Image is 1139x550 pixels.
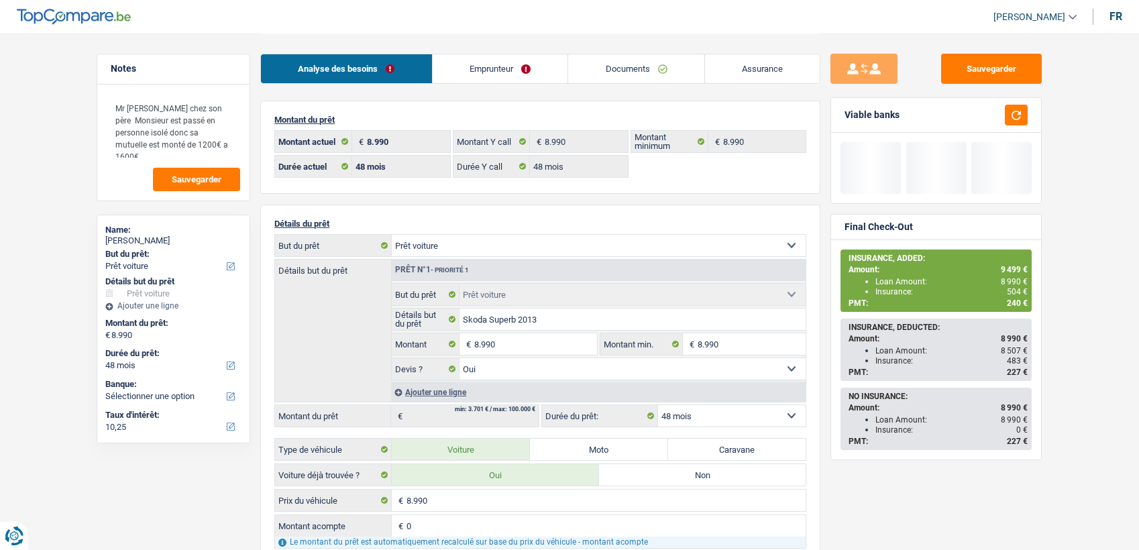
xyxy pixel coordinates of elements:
label: Moto [530,439,668,460]
div: Ajouter une ligne [391,382,806,402]
span: € [459,333,474,355]
div: Détails but du prêt [105,276,241,287]
div: Amount: [849,334,1028,343]
span: 227 € [1007,437,1028,446]
span: € [392,515,406,537]
label: Montant du prêt: [105,318,239,329]
label: Détails but du prêt [392,309,459,330]
div: fr [1109,10,1122,23]
label: Voiture [392,439,530,460]
label: Durée du prêt: [105,348,239,359]
div: PMT: [849,368,1028,377]
label: Montant actuel [275,131,352,152]
div: Loan Amount: [875,346,1028,355]
label: Durée Y call [453,156,531,177]
button: Sauvegarder [941,54,1042,84]
div: INSURANCE, DEDUCTED: [849,323,1028,332]
label: Durée du prêt: [542,405,658,427]
button: Sauvegarder [153,168,240,191]
div: Insurance: [875,425,1028,435]
span: 9 499 € [1001,265,1028,274]
div: Insurance: [875,356,1028,366]
span: € [708,131,723,152]
span: 0 € [1016,425,1028,435]
p: Détails du prêt [274,219,806,229]
div: Le montant du prêt est automatiquement recalculé sur base du prix du véhicule - montant acompte [275,537,806,548]
label: Prix du véhicule [275,490,392,511]
label: Durée actuel [275,156,352,177]
span: 504 € [1007,287,1028,296]
label: Montant du prêt [275,405,391,427]
div: Loan Amount: [875,415,1028,425]
div: Insurance: [875,287,1028,296]
label: Type de véhicule [275,439,392,460]
span: € [530,131,545,152]
div: PMT: [849,298,1028,308]
div: min: 3.701 € / max: 100.000 € [455,406,535,412]
div: Loan Amount: [875,277,1028,286]
span: € [392,490,406,511]
span: 8 990 € [1001,415,1028,425]
span: 8 990 € [1001,277,1028,286]
div: INSURANCE, ADDED: [849,254,1028,263]
div: Name: [105,225,241,235]
h5: Notes [111,63,236,74]
label: Détails but du prêt [275,260,391,275]
span: Sauvegarder [172,175,221,184]
label: Oui [392,464,599,486]
div: Ajouter une ligne [105,301,241,311]
label: But du prêt [392,284,459,305]
span: 8 507 € [1001,346,1028,355]
div: PMT: [849,437,1028,446]
p: Montant du prêt [274,115,806,125]
a: Assurance [705,54,820,83]
label: Non [599,464,806,486]
label: Montant acompte [275,515,392,537]
img: TopCompare Logo [17,9,131,25]
label: Voiture déjà trouvée ? [275,464,392,486]
label: But du prêt: [105,249,239,260]
a: Emprunteur [433,54,568,83]
span: € [352,131,367,152]
label: Banque: [105,379,239,390]
label: Montant minimum [631,131,708,152]
label: Caravane [668,439,806,460]
label: Montant min. [600,333,682,355]
a: Documents [568,54,704,83]
span: 8 990 € [1001,403,1028,412]
a: [PERSON_NAME] [983,6,1077,28]
a: Analyse des besoins [261,54,432,83]
span: 240 € [1007,298,1028,308]
div: Final Check-Out [845,221,913,233]
label: Montant Y call [453,131,531,152]
div: Prêt n°1 [392,266,472,274]
div: Viable banks [845,109,900,121]
span: - Priorité 1 [431,266,469,274]
span: 8 990 € [1001,334,1028,343]
span: 227 € [1007,368,1028,377]
span: € [683,333,698,355]
span: € [391,405,406,427]
label: Taux d'intérêt: [105,410,239,421]
span: 483 € [1007,356,1028,366]
label: Devis ? [392,358,459,380]
label: Montant [392,333,459,355]
span: [PERSON_NAME] [993,11,1065,23]
div: NO INSURANCE: [849,392,1028,401]
label: But du prêt [275,235,392,256]
div: Amount: [849,265,1028,274]
div: [PERSON_NAME] [105,235,241,246]
div: Amount: [849,403,1028,412]
span: € [105,330,110,341]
